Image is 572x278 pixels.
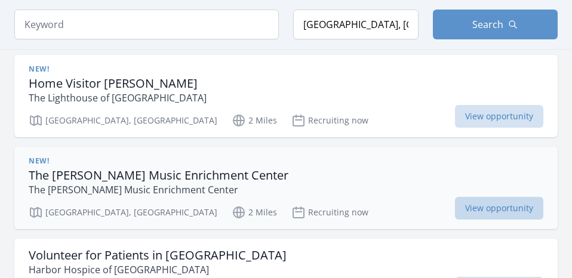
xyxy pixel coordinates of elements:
input: Location [293,10,419,39]
p: Recruiting now [291,205,368,220]
span: Search [472,17,503,32]
p: The Lighthouse of [GEOGRAPHIC_DATA] [29,91,207,105]
span: New! [29,64,49,74]
p: [GEOGRAPHIC_DATA], [GEOGRAPHIC_DATA] [29,205,217,220]
span: New! [29,156,49,166]
span: View opportunity [455,197,543,220]
p: [GEOGRAPHIC_DATA], [GEOGRAPHIC_DATA] [29,113,217,128]
a: New! The [PERSON_NAME] Music Enrichment Center The [PERSON_NAME] Music Enrichment Center [GEOGRAP... [14,147,558,229]
h3: Home Visitor [PERSON_NAME] [29,76,207,91]
p: Recruiting now [291,113,368,128]
h3: Volunteer for Patients in [GEOGRAPHIC_DATA] [29,248,287,262]
p: 2 Miles [232,205,277,220]
a: New! Home Visitor [PERSON_NAME] The Lighthouse of [GEOGRAPHIC_DATA] [GEOGRAPHIC_DATA], [GEOGRAPHI... [14,55,558,137]
p: The [PERSON_NAME] Music Enrichment Center [29,183,288,197]
p: Harbor Hospice of [GEOGRAPHIC_DATA] [29,262,287,277]
p: 2 Miles [232,113,277,128]
input: Keyword [14,10,279,39]
span: View opportunity [455,105,543,128]
h3: The [PERSON_NAME] Music Enrichment Center [29,168,288,183]
button: Search [433,10,558,39]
